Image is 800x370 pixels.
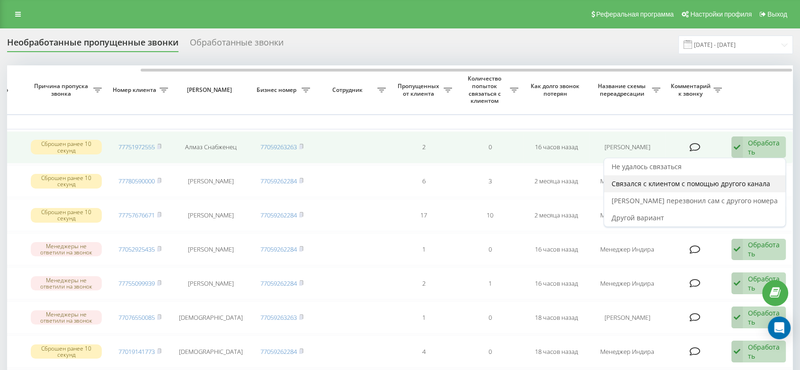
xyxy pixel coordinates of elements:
td: 0 [457,131,523,163]
a: 77059262284 [260,347,297,356]
td: 2 месяца назад [523,199,589,231]
td: 1 [457,267,523,299]
td: 3 [457,165,523,198]
a: 77052925435 [118,245,155,253]
td: 16 часов назад [523,131,589,163]
a: 77757676671 [118,211,155,219]
td: 6 [391,165,457,198]
td: Менеджер Индира [589,233,665,265]
div: Open Intercom Messenger [768,316,791,339]
td: [PERSON_NAME] [173,233,249,265]
span: Как долго звонок потерян [531,82,582,97]
span: Пропущенных от клиента [395,82,444,97]
div: Сброшен ранее 10 секунд [31,344,102,359]
a: 77059263263 [260,313,297,322]
td: 18 часов назад [523,335,589,368]
td: 16 часов назад [523,267,589,299]
td: [PERSON_NAME] [173,199,249,231]
a: 77019141773 [118,347,155,356]
span: Настройки профиля [690,10,752,18]
span: Другой вариант [612,213,664,222]
td: 10 [457,199,523,231]
div: Обработать [748,138,781,156]
a: 77059262284 [260,279,297,288]
div: Обработать [748,343,781,361]
td: 2 [391,131,457,163]
a: 77076550085 [118,313,155,322]
span: Комментарий к звонку [670,82,713,97]
td: Алмаз Снабженец [173,131,249,163]
div: Менеджеры не ответили на звонок [31,276,102,290]
a: 77780590000 [118,177,155,185]
td: [DEMOGRAPHIC_DATA] [173,335,249,368]
td: [PERSON_NAME] [173,165,249,198]
span: [PERSON_NAME] перезвонил сам с другого номера [612,196,778,205]
div: Менеджеры не ответили на звонок [31,310,102,325]
a: 77751972555 [118,143,155,151]
td: 16 часов назад [523,233,589,265]
td: [PERSON_NAME] [589,301,665,334]
span: [PERSON_NAME] [181,86,240,94]
td: Менеджер Индира [589,267,665,299]
span: Номер клиента [111,86,160,94]
td: 1 [391,233,457,265]
span: Выход [767,10,787,18]
span: Не удалось связаться [612,162,682,171]
td: 4 [391,335,457,368]
div: Сброшен ранее 10 секунд [31,208,102,222]
div: Необработанные пропущенные звонки [7,37,178,52]
span: Причина пропуска звонка [31,82,93,97]
td: 2 месяца назад [523,165,589,198]
a: 77059262284 [260,211,297,219]
td: 17 [391,199,457,231]
a: 77059262284 [260,177,297,185]
td: Менеджер Индира [589,165,665,198]
td: 0 [457,233,523,265]
td: 0 [457,301,523,334]
span: Бизнес номер [253,86,302,94]
span: Связался с клиентом с помощью другого канала [612,179,770,188]
td: 18 часов назад [523,301,589,334]
div: Сброшен ранее 10 секунд [31,174,102,188]
td: 2 [391,267,457,299]
td: 1 [391,301,457,334]
a: 77059262284 [260,245,297,253]
td: Менеджер Индира [589,335,665,368]
td: [DEMOGRAPHIC_DATA] [173,301,249,334]
a: 77755099939 [118,279,155,288]
td: [PERSON_NAME] [173,267,249,299]
div: Менеджеры не ответили на звонок [31,242,102,256]
td: Менеджер Индира [589,199,665,231]
span: Количество попыток связаться с клиентом [462,75,510,104]
div: Обработать [748,274,781,292]
span: Реферальная программа [596,10,674,18]
span: Название схемы переадресации [594,82,652,97]
a: 77059263263 [260,143,297,151]
div: Обработать [748,240,781,258]
div: Сброшен ранее 10 секунд [31,140,102,154]
span: Сотрудник [320,86,377,94]
td: [PERSON_NAME] [589,131,665,163]
div: Обработанные звонки [190,37,284,52]
div: Обработать [748,308,781,326]
td: 0 [457,335,523,368]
